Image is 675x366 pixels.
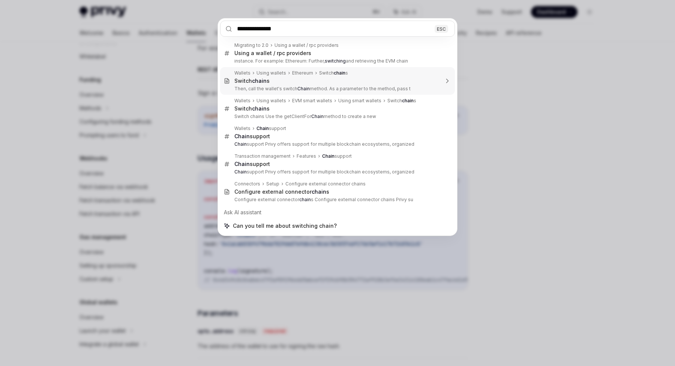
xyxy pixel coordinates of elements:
b: chain [299,197,311,202]
div: support [322,153,352,159]
b: Chain [234,133,250,139]
p: Configure external connector s Configure external connector chains Privy su [234,197,439,203]
div: Configure external connector chains [285,181,366,187]
div: EVM smart wallets [292,98,332,104]
p: instance. For example: Ethereum: Further, and retrieving the EVM chain [234,58,439,64]
div: Using smart wallets [338,98,381,104]
b: Chain [234,169,247,175]
p: Switch chains Use the getClientFor method to create a new [234,114,439,120]
p: support Privy offers support for multiple blockchain ecosystems, organized [234,141,439,147]
b: Chain [234,141,247,147]
b: chain [402,98,414,103]
b: chain [252,105,267,112]
div: Ask AI assistant [220,206,455,219]
div: Switch s [234,105,270,112]
div: Using wallets [256,98,286,104]
b: Chain [234,161,250,167]
b: Chain [256,125,269,131]
div: Switch s [234,78,270,84]
div: support [234,161,270,167]
b: chain [334,70,345,76]
div: Using wallets [256,70,286,76]
div: ESC [435,25,448,33]
div: Using a wallet / rpc providers [234,50,311,57]
div: support [256,125,286,131]
div: Wallets [234,98,250,104]
div: Using a wallet / rpc providers [274,42,339,48]
p: Then, call the wallet's switch method. As a parameter to the method, pass t [234,86,439,92]
b: Chain [322,153,334,159]
div: Transaction management [234,153,291,159]
b: chain [252,78,267,84]
div: Wallets [234,125,250,131]
div: Switch s [319,70,348,76]
div: Configure external connector s [234,188,329,195]
div: Wallets [234,70,250,76]
div: Setup [266,181,279,187]
b: Chain [297,86,310,91]
div: Migrating to 2.0 [234,42,268,48]
div: Features [297,153,316,159]
div: Switch s [387,98,416,104]
div: Connectors [234,181,260,187]
span: Can you tell me about switching chain? [233,222,337,230]
div: Ethereum [292,70,313,76]
p: support Privy offers support for multiple blockchain ecosystems, organized [234,169,439,175]
b: switching [325,58,346,64]
div: support [234,133,270,140]
b: chain [312,188,326,195]
b: Chain [311,114,324,119]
